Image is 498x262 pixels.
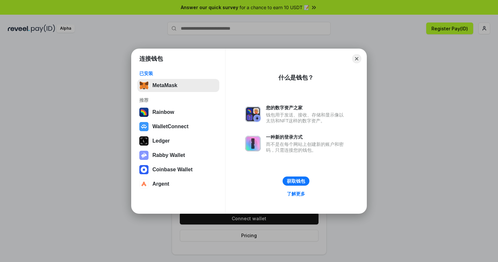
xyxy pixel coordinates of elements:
img: svg+xml,%3Csvg%20width%3D%2228%22%20height%3D%2228%22%20viewBox%3D%220%200%2028%2028%22%20fill%3D... [139,165,148,174]
button: Close [352,54,361,63]
div: 一种新的登录方式 [266,134,347,140]
img: svg+xml,%3Csvg%20fill%3D%22none%22%20height%3D%2233%22%20viewBox%3D%220%200%2035%2033%22%20width%... [139,81,148,90]
button: Argent [137,177,219,191]
img: svg+xml,%3Csvg%20xmlns%3D%22http%3A%2F%2Fwww.w3.org%2F2000%2Fsvg%22%20fill%3D%22none%22%20viewBox... [245,106,261,122]
button: 获取钱包 [283,177,309,186]
div: 了解更多 [287,191,305,197]
button: Rabby Wallet [137,149,219,162]
div: Argent [152,181,169,187]
button: MetaMask [137,79,219,92]
div: MetaMask [152,83,177,88]
div: WalletConnect [152,124,189,130]
div: 什么是钱包？ [278,74,314,82]
div: Coinbase Wallet [152,167,193,173]
a: 了解更多 [283,190,309,198]
button: Rainbow [137,106,219,119]
img: svg+xml,%3Csvg%20xmlns%3D%22http%3A%2F%2Fwww.w3.org%2F2000%2Fsvg%22%20width%3D%2228%22%20height%3... [139,136,148,146]
div: 获取钱包 [287,178,305,184]
div: Rabby Wallet [152,152,185,158]
div: 您的数字资产之家 [266,105,347,111]
button: Coinbase Wallet [137,163,219,176]
div: 推荐 [139,97,217,103]
img: svg+xml,%3Csvg%20width%3D%22120%22%20height%3D%22120%22%20viewBox%3D%220%200%20120%20120%22%20fil... [139,108,148,117]
button: WalletConnect [137,120,219,133]
h1: 连接钱包 [139,55,163,63]
img: svg+xml,%3Csvg%20width%3D%2228%22%20height%3D%2228%22%20viewBox%3D%220%200%2028%2028%22%20fill%3D... [139,179,148,189]
img: svg+xml,%3Csvg%20xmlns%3D%22http%3A%2F%2Fwww.w3.org%2F2000%2Fsvg%22%20fill%3D%22none%22%20viewBox... [139,151,148,160]
button: Ledger [137,134,219,147]
div: Rainbow [152,109,174,115]
div: 已安装 [139,70,217,76]
div: Ledger [152,138,170,144]
img: svg+xml,%3Csvg%20width%3D%2228%22%20height%3D%2228%22%20viewBox%3D%220%200%2028%2028%22%20fill%3D... [139,122,148,131]
div: 钱包用于发送、接收、存储和显示像以太坊和NFT这样的数字资产。 [266,112,347,124]
img: svg+xml,%3Csvg%20xmlns%3D%22http%3A%2F%2Fwww.w3.org%2F2000%2Fsvg%22%20fill%3D%22none%22%20viewBox... [245,136,261,151]
div: 而不是在每个网站上创建新的账户和密码，只需连接您的钱包。 [266,141,347,153]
